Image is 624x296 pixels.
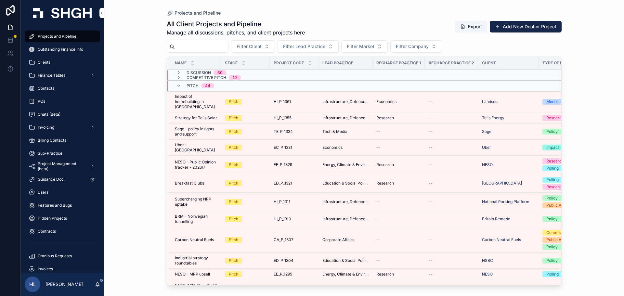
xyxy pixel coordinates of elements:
[25,44,100,55] a: Outstanding Finance Info
[542,258,586,264] a: Policy
[175,160,217,170] a: NESO - Public Opinion tracker - 2026/7
[429,129,433,134] span: --
[21,26,104,273] div: scrollable content
[347,43,374,50] span: Filter Market
[175,126,217,137] span: Sage - policy insights and support
[429,181,433,186] span: --
[25,57,100,68] a: Clients
[274,216,315,222] a: HI_P_1310
[25,212,100,224] a: Hidden Projects
[482,258,535,263] a: HSBC
[225,99,266,105] a: Pitch
[396,43,429,50] span: Filter Company
[229,285,238,291] div: Pitch
[38,34,76,39] span: Projects and Pipeline
[229,162,238,168] div: Pitch
[175,272,210,277] span: NESO - MRP upsell
[278,40,339,53] button: Select Button
[175,237,217,242] a: Carbon Neutral Fuels
[482,272,493,277] a: NESO
[274,129,293,134] span: TE_P_1334
[390,40,442,53] button: Select Button
[25,122,100,133] a: Invoicing
[546,165,559,171] div: Polling
[376,258,421,263] a: --
[376,181,421,186] a: Research
[175,94,217,109] a: Impact of homebuilding in [GEOGRAPHIC_DATA]
[38,112,60,117] span: Chats (Beta)
[429,272,474,277] a: --
[482,181,522,186] a: [GEOGRAPHIC_DATA]
[482,60,496,66] span: Client
[175,255,217,266] span: Industrial strategy roundtables
[376,258,380,263] span: --
[38,253,72,259] span: Omnibus Requests
[229,180,238,186] div: Pitch
[376,115,421,121] a: Research
[167,29,305,36] span: Manage all discussions, pitches, and client projects here
[376,162,421,167] a: Research
[25,174,100,185] a: Guidance Doc
[29,280,36,288] span: HL
[175,60,187,66] span: Name
[229,115,238,121] div: Pitch
[429,258,433,263] span: --
[237,43,262,50] span: Filter Client
[429,258,474,263] a: --
[274,258,293,263] span: ED_P_1304
[542,158,586,171] a: ResearchPolling
[429,199,433,204] span: --
[175,283,217,293] a: RenewableUK - Taking the fight to reform
[429,99,433,104] span: --
[205,83,210,88] div: 44
[225,216,266,222] a: Pitch
[429,237,474,242] a: --
[482,162,535,167] a: NESO
[482,145,491,150] a: Uber
[38,73,65,78] span: Finance Tables
[175,197,217,207] a: Supercharging NPP uptake
[429,237,433,242] span: --
[546,285,561,291] div: Comms
[274,145,292,150] span: EC_P_1331
[376,162,394,167] span: Research
[225,271,266,277] a: Pitch
[175,10,221,16] span: Projects and Pipeline
[274,181,315,186] a: ED_P_1321
[429,60,474,66] span: Recharge Practice 2
[175,214,217,224] span: BRM - Norwegian tunnelling
[274,115,292,121] span: HI_P_1355
[274,162,292,167] span: EE_P_1329
[376,199,380,204] span: --
[482,272,535,277] a: NESO
[38,190,48,195] span: Users
[546,195,558,201] div: Policy
[482,115,504,121] a: Telis Energy
[542,60,578,66] span: Type of Project
[274,216,291,222] span: HI_P_1310
[175,142,217,153] a: Uber - [GEOGRAPHIC_DATA]
[233,75,237,80] div: 19
[33,8,92,18] img: App logo
[25,96,100,107] a: POs
[25,187,100,198] a: Users
[482,162,493,167] span: NESO
[175,181,217,186] a: Breakfast Clubs
[429,145,433,150] span: --
[376,237,421,242] a: --
[322,145,369,150] a: Economics
[322,199,369,204] span: Infrastructure, Defence, Industrial, Transport
[38,125,54,130] span: Invoicing
[376,60,421,66] span: Recharge Practice 1
[376,145,380,150] span: --
[322,181,369,186] a: Education & Social Policy
[546,237,571,243] div: Public Affairs
[38,47,83,52] span: Outstanding Finance Info
[25,199,100,211] a: Features and Bugs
